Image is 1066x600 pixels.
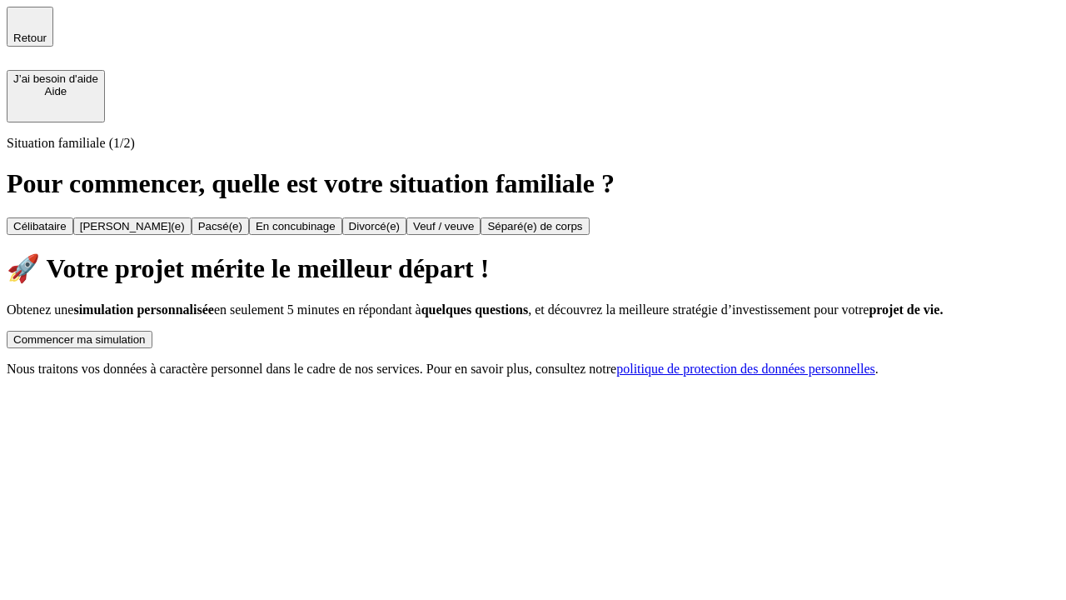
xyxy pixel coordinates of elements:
[875,362,879,376] span: .
[214,302,421,317] span: en seulement 5 minutes en répondant à
[7,362,616,376] span: Nous traitons vos données à caractère personnel dans le cadre de nos services. Pour en savoir plu...
[7,302,73,317] span: Obtenez une
[421,302,529,317] span: quelques questions
[7,331,152,348] button: Commencer ma simulation
[528,302,869,317] span: , et découvrez la meilleure stratégie d’investissement pour votre
[13,333,146,346] div: Commencer ma simulation
[7,252,1059,284] h1: 🚀 Votre projet mérite le meilleur départ !
[73,302,213,317] span: simulation personnalisée
[616,362,875,376] a: politique de protection des données personnelles
[869,302,943,317] span: projet de vie.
